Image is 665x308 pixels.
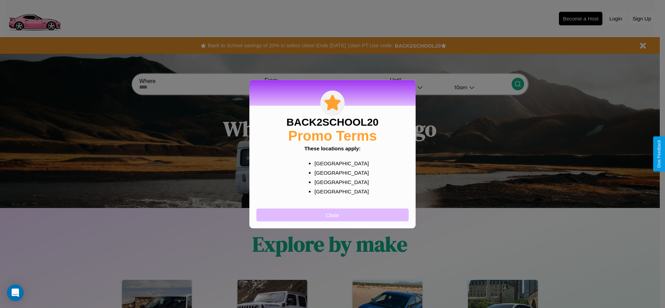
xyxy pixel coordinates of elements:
p: [GEOGRAPHIC_DATA] [314,158,364,168]
div: Give Feedback [657,140,662,168]
div: Open Intercom Messenger [7,284,24,301]
h3: BACK2SCHOOL20 [286,116,378,128]
h2: Promo Terms [288,128,377,143]
p: [GEOGRAPHIC_DATA] [314,177,364,186]
p: [GEOGRAPHIC_DATA] [314,186,364,196]
b: These locations apply: [304,145,361,151]
p: [GEOGRAPHIC_DATA] [314,168,364,177]
button: Close [256,208,409,221]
